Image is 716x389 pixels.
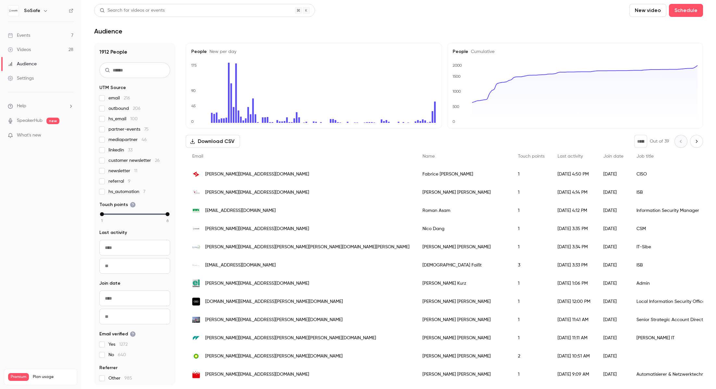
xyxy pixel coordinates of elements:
[8,373,29,381] span: Premium
[597,292,630,311] div: [DATE]
[99,291,170,306] input: From
[99,229,127,236] span: Last activity
[108,178,131,185] span: referral
[416,165,511,183] div: Fabrice [PERSON_NAME]
[597,238,630,256] div: [DATE]
[205,298,343,305] span: [DOMAIN_NAME][EMAIL_ADDRESS][PERSON_NAME][DOMAIN_NAME]
[205,226,309,232] span: [PERSON_NAME][EMAIL_ADDRESS][DOMAIN_NAME]
[99,84,126,91] span: UTM Source
[629,4,666,17] button: New video
[8,32,30,39] div: Events
[416,274,511,292] div: [PERSON_NAME] Kurz
[422,154,435,159] span: Name
[143,189,145,194] span: 7
[191,48,436,55] h5: People
[33,374,73,380] span: Plan usage
[99,331,136,337] span: Email verified
[192,334,200,342] img: wesemann.com
[597,256,630,274] div: [DATE]
[511,365,551,383] div: 1
[99,309,170,324] input: To
[597,365,630,383] div: [DATE]
[551,201,597,220] div: [DATE] 4:12 PM
[8,6,19,16] img: SoSafe
[192,188,200,196] img: bezirkskliniken-mfr.de
[551,256,597,274] div: [DATE] 3:33 PM
[416,256,511,274] div: [DEMOGRAPHIC_DATA] Faißt
[108,147,132,153] span: linkedin
[205,262,276,269] span: [EMAIL_ADDRESS][DOMAIN_NAME]
[99,201,136,208] span: Touch points
[416,329,511,347] div: [PERSON_NAME] [PERSON_NAME]
[186,135,240,148] button: Download CSV
[511,256,551,274] div: 3
[119,342,128,347] span: 1272
[108,157,160,164] span: customer newsletter
[511,311,551,329] div: 1
[511,292,551,311] div: 1
[192,352,200,360] img: bp.com
[551,292,597,311] div: [DATE] 12:00 PM
[108,126,149,133] span: partner-events
[597,201,630,220] div: [DATE]
[192,207,200,214] img: wwk.de
[551,347,597,365] div: [DATE] 10:51 AM
[551,220,597,238] div: [DATE] 3:35 PM
[597,183,630,201] div: [DATE]
[108,341,128,348] span: Yes
[108,116,138,122] span: hs_email
[99,365,118,371] span: Referrer
[142,137,147,142] span: 46
[17,103,26,110] span: Help
[453,48,698,55] h5: People
[597,347,630,365] div: [DATE]
[551,183,597,201] div: [DATE] 4:14 PM
[551,365,597,383] div: [DATE] 9:09 AM
[108,352,126,358] span: No
[205,207,276,214] span: [EMAIL_ADDRESS][DOMAIN_NAME]
[17,117,43,124] a: SpeakerHub
[416,238,511,256] div: [PERSON_NAME] [PERSON_NAME]
[452,89,461,94] text: 1000
[551,238,597,256] div: [DATE] 3:34 PM
[94,27,122,35] h1: Audience
[551,165,597,183] div: [DATE] 4:50 PM
[99,280,120,287] span: Join date
[191,63,197,68] text: 175
[597,274,630,292] div: [DATE]
[66,133,73,138] iframe: Noticeable Trigger
[191,88,196,93] text: 90
[416,347,511,365] div: [PERSON_NAME] [PERSON_NAME]
[416,365,511,383] div: [PERSON_NAME] [PERSON_NAME]
[99,258,170,274] input: To
[99,240,170,255] input: From
[167,218,169,224] span: 6
[603,154,623,159] span: Join date
[452,104,459,109] text: 500
[551,311,597,329] div: [DATE] 11:41 AM
[99,48,170,56] h1: 1912 People
[597,329,630,347] div: [DATE]
[511,238,551,256] div: 1
[597,311,630,329] div: [DATE]
[8,46,31,53] div: Videos
[192,243,200,251] img: rhein-erft-kreis.de
[100,212,104,216] div: min
[453,63,462,68] text: 2000
[511,274,551,292] div: 1
[134,169,137,173] span: 11
[128,148,132,152] span: 33
[511,347,551,365] div: 2
[192,370,200,378] img: gmh-gruppe.de
[205,171,309,178] span: [PERSON_NAME][EMAIL_ADDRESS][DOMAIN_NAME]
[192,170,200,178] img: e-werk-mittelbaden.de
[511,220,551,238] div: 1
[416,220,511,238] div: Nico Dang
[205,244,409,251] span: [PERSON_NAME][EMAIL_ADDRESS][PERSON_NAME][PERSON_NAME][DOMAIN_NAME][PERSON_NAME]
[133,106,141,111] span: 206
[8,103,73,110] li: help-dropdown-opener
[192,261,200,269] img: klinloe.de
[124,96,130,100] span: 216
[101,218,103,224] span: 1
[511,183,551,201] div: 1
